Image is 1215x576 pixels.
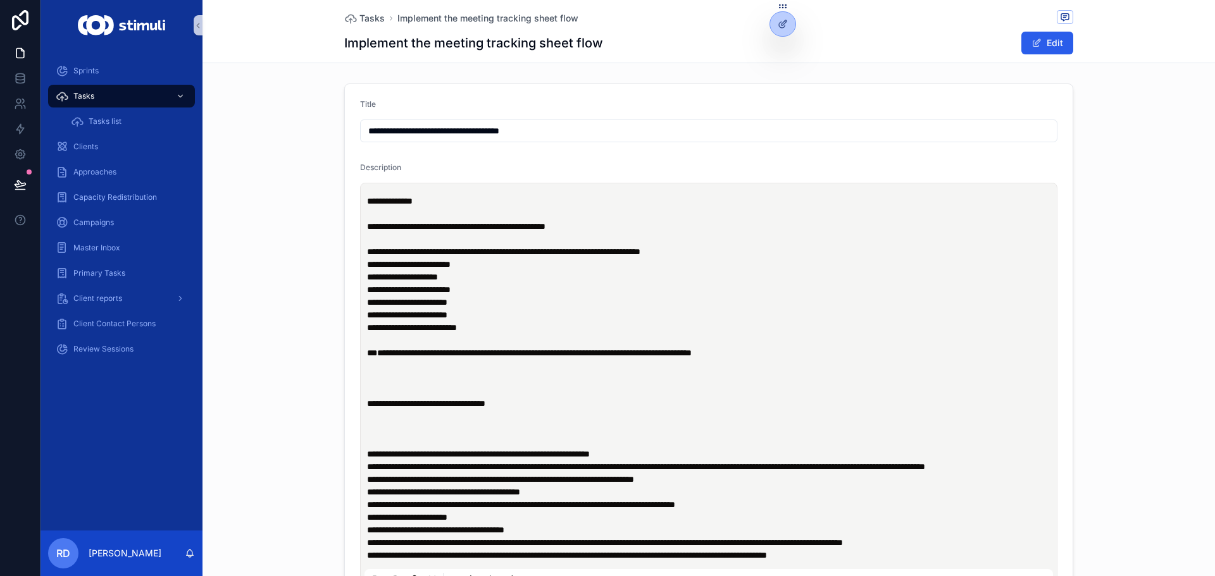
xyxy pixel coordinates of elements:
span: Sprints [73,66,99,76]
span: Tasks [359,12,385,25]
a: Client Contact Persons [48,312,195,335]
a: Capacity Redistribution [48,186,195,209]
a: Client reports [48,287,195,310]
button: Edit [1021,32,1073,54]
a: Implement the meeting tracking sheet flow [397,12,578,25]
a: Tasks [48,85,195,107]
span: Primary Tasks [73,268,125,278]
img: App logo [78,15,165,35]
span: Master Inbox [73,243,120,253]
span: RD [56,546,70,561]
a: Review Sessions [48,338,195,360]
a: Master Inbox [48,236,195,259]
span: Capacity Redistribution [73,192,157,202]
span: Campaigns [73,218,114,228]
span: Title [360,99,376,109]
span: Client Contact Persons [73,319,156,329]
a: Sprints [48,59,195,82]
a: Tasks list [63,110,195,133]
a: Clients [48,135,195,158]
span: Client reports [73,293,122,303]
span: Approaches [73,167,116,177]
p: [PERSON_NAME] [89,547,161,560]
div: scrollable content [40,51,202,377]
a: Tasks [344,12,385,25]
span: Tasks [73,91,94,101]
a: Campaigns [48,211,195,234]
span: Tasks list [89,116,121,126]
a: Approaches [48,161,195,183]
span: Description [360,162,401,172]
span: Clients [73,142,98,152]
h1: Implement the meeting tracking sheet flow [344,34,603,52]
span: Review Sessions [73,344,134,354]
a: Primary Tasks [48,262,195,285]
